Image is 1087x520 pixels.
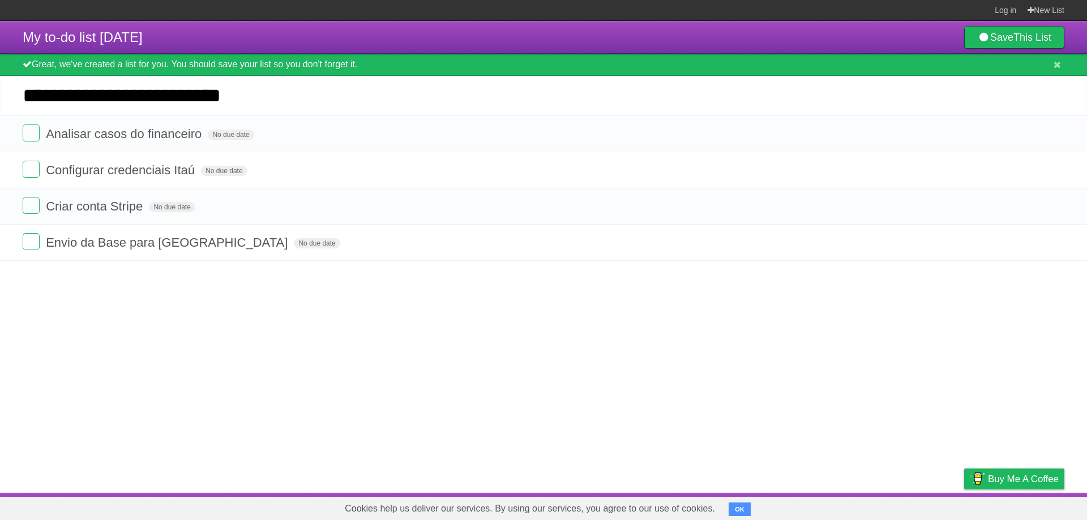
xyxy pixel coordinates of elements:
label: Done [23,233,40,250]
span: Envio da Base para [GEOGRAPHIC_DATA] [46,235,290,250]
a: About [814,496,837,517]
a: Buy me a coffee [964,469,1064,489]
img: Buy me a coffee [970,469,985,488]
span: No due date [294,238,340,248]
a: Developers [851,496,897,517]
a: SaveThis List [964,26,1064,49]
a: Terms [911,496,936,517]
label: Done [23,197,40,214]
span: Configurar credenciais Itaú [46,163,198,177]
span: Criar conta Stripe [46,199,145,213]
span: My to-do list [DATE] [23,29,143,45]
b: This List [1013,32,1051,43]
label: Done [23,124,40,141]
label: Done [23,161,40,178]
span: Cookies help us deliver our services. By using our services, you agree to our use of cookies. [333,497,726,520]
span: No due date [208,130,254,140]
span: No due date [201,166,247,176]
span: No due date [149,202,195,212]
span: Analisar casos do financeiro [46,127,204,141]
span: Buy me a coffee [988,469,1059,489]
a: Suggest a feature [993,496,1064,517]
a: Privacy [949,496,979,517]
button: OK [729,502,751,516]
